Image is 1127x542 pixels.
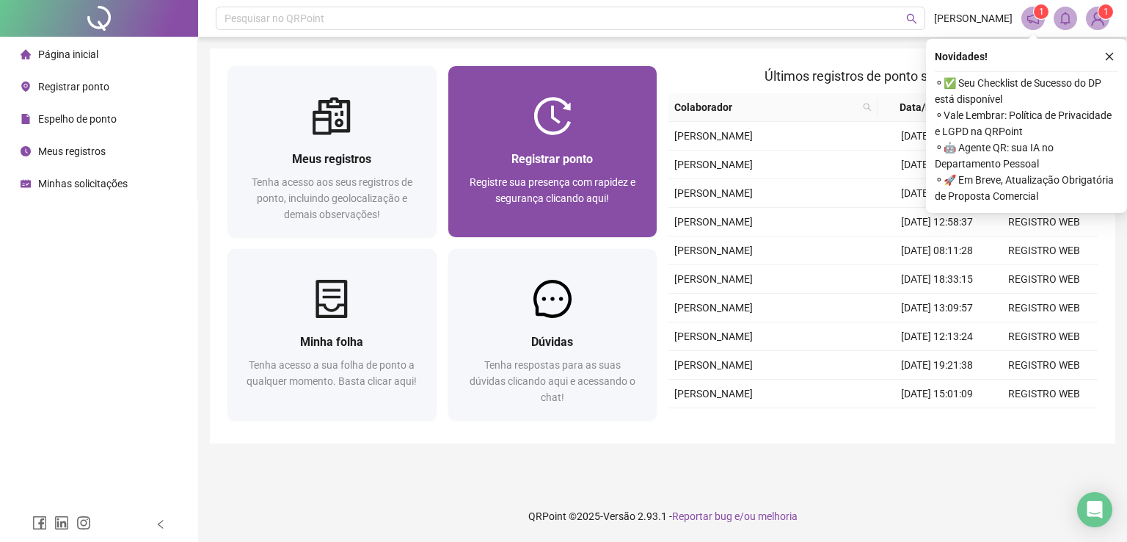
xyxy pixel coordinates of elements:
[883,122,991,151] td: [DATE] 06:41:20
[991,351,1098,380] td: REGISTRO WEB
[674,273,753,285] span: [PERSON_NAME]
[883,380,991,408] td: [DATE] 15:01:09
[883,236,991,265] td: [DATE] 08:11:28
[934,10,1013,26] span: [PERSON_NAME]
[38,48,98,60] span: Página inicial
[878,93,982,122] th: Data/Hora
[883,322,991,351] td: [DATE] 12:13:24
[674,330,753,342] span: [PERSON_NAME]
[292,152,371,166] span: Meus registros
[935,172,1118,204] span: ⚬ 🚀 Em Breve, Atualização Obrigatória de Proposta Comercial
[674,302,753,314] span: [PERSON_NAME]
[247,359,417,387] span: Tenha acesso a sua folha de ponto a qualquer momento. Basta clicar aqui!
[991,294,1098,322] td: REGISTRO WEB
[470,359,635,403] span: Tenha respostas para as suas dúvidas clicando aqui e acessando o chat!
[1059,12,1072,25] span: bell
[991,265,1098,294] td: REGISTRO WEB
[198,491,1127,542] footer: QRPoint © 2025 - 2.93.1 -
[21,178,31,189] span: schedule
[991,380,1098,408] td: REGISTRO WEB
[300,335,363,349] span: Minha folha
[448,249,657,420] a: DúvidasTenha respostas para as suas dúvidas clicando aqui e acessando o chat!
[1077,492,1112,527] div: Open Intercom Messenger
[674,359,753,371] span: [PERSON_NAME]
[21,49,31,59] span: home
[765,68,1002,84] span: Últimos registros de ponto sincronizados
[1034,4,1048,19] sup: 1
[991,408,1098,437] td: REGISTRO WEB
[674,388,753,400] span: [PERSON_NAME]
[38,81,109,93] span: Registrar ponto
[1104,7,1109,17] span: 1
[227,249,437,420] a: Minha folhaTenha acesso a sua folha de ponto a qualquer momento. Basta clicar aqui!
[21,114,31,124] span: file
[935,107,1118,140] span: ⚬ Vale Lembrar: Política de Privacidade e LGPD na QRPoint
[1098,4,1113,19] sup: Atualize o seu contato no menu Meus Dados
[883,408,991,437] td: [DATE] 12:46:15
[1026,12,1040,25] span: notification
[883,99,964,115] span: Data/Hora
[603,510,635,522] span: Versão
[1039,7,1044,17] span: 1
[935,75,1118,107] span: ⚬ ✅ Seu Checklist de Sucesso do DP está disponível
[156,519,166,530] span: left
[38,145,106,157] span: Meus registros
[674,99,857,115] span: Colaborador
[860,96,875,118] span: search
[991,236,1098,265] td: REGISTRO WEB
[935,140,1118,172] span: ⚬ 🤖 Agente QR: sua IA no Departamento Pessoal
[470,176,635,204] span: Registre sua presença com rapidez e segurança clicando aqui!
[674,159,753,170] span: [PERSON_NAME]
[38,113,117,125] span: Espelho de ponto
[991,322,1098,351] td: REGISTRO WEB
[531,335,573,349] span: Dúvidas
[227,66,437,237] a: Meus registrosTenha acesso aos seus registros de ponto, incluindo geolocalização e demais observa...
[883,151,991,179] td: [DATE] 18:41:11
[883,351,991,380] td: [DATE] 19:21:38
[935,48,988,65] span: Novidades !
[883,208,991,236] td: [DATE] 12:58:37
[32,516,47,530] span: facebook
[76,516,91,530] span: instagram
[252,176,412,220] span: Tenha acesso aos seus registros de ponto, incluindo geolocalização e demais observações!
[674,187,753,199] span: [PERSON_NAME]
[991,208,1098,236] td: REGISTRO WEB
[674,216,753,228] span: [PERSON_NAME]
[38,178,128,189] span: Minhas solicitações
[1104,51,1115,62] span: close
[21,146,31,156] span: clock-circle
[674,130,753,142] span: [PERSON_NAME]
[883,179,991,208] td: [DATE] 14:14:18
[883,265,991,294] td: [DATE] 18:33:15
[511,152,593,166] span: Registrar ponto
[863,103,872,112] span: search
[906,13,917,24] span: search
[54,516,69,530] span: linkedin
[448,66,657,237] a: Registrar pontoRegistre sua presença com rapidez e segurança clicando aqui!
[674,245,753,256] span: [PERSON_NAME]
[21,82,31,92] span: environment
[672,510,798,522] span: Reportar bug e/ou melhoria
[1087,7,1109,29] img: 90498
[883,294,991,322] td: [DATE] 13:09:57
